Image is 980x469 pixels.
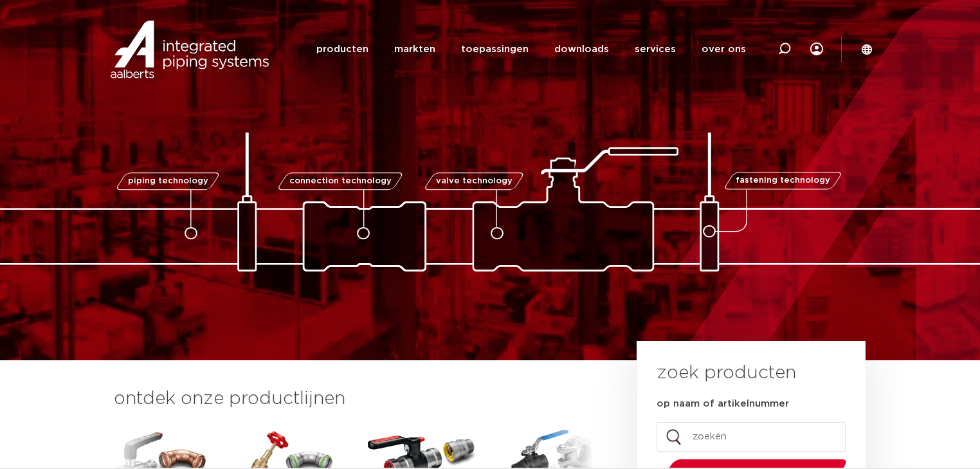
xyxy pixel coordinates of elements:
[657,398,789,410] label: op naam of artikelnummer
[316,24,368,74] a: producten
[657,360,796,386] h3: zoek producten
[702,24,746,74] a: over ons
[289,177,392,185] span: connection technology
[635,24,676,74] a: services
[316,24,746,74] nav: Menu
[657,422,846,452] input: zoeken
[435,177,512,185] span: valve technology
[127,177,208,185] span: piping technology
[554,24,609,74] a: downloads
[394,24,435,74] a: markten
[461,24,529,74] a: toepassingen
[736,177,830,185] span: fastening technology
[114,386,594,412] h3: ontdek onze productlijnen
